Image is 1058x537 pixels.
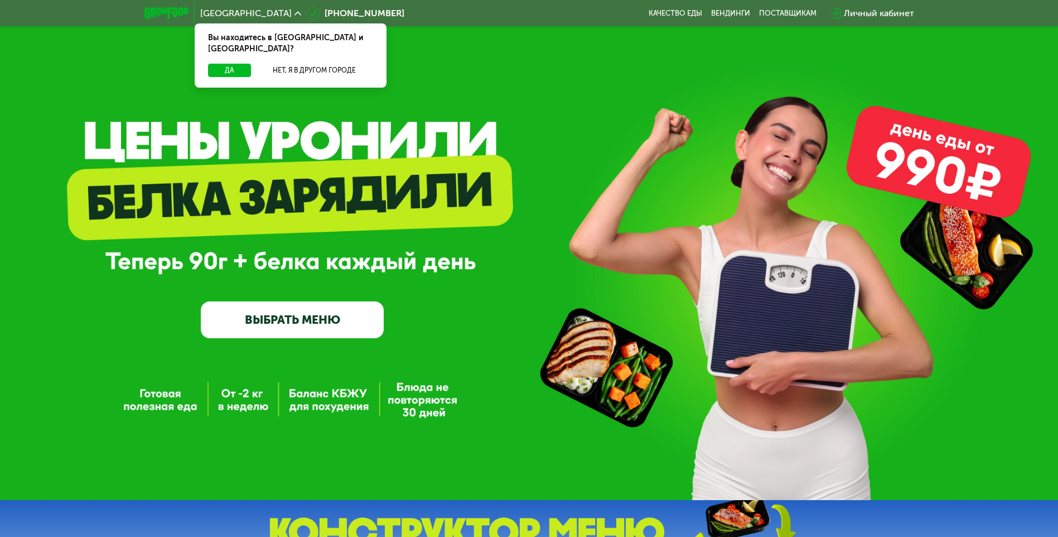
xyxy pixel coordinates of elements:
[200,9,292,18] span: [GEOGRAPHIC_DATA]
[201,301,384,338] a: ВЫБРАТЬ МЕНЮ
[208,64,251,77] button: Да
[255,64,373,77] button: Нет, я в другом городе
[195,23,387,64] div: Вы находитесь в [GEOGRAPHIC_DATA] и [GEOGRAPHIC_DATA]?
[711,9,750,18] a: Вендинги
[844,7,914,20] div: Личный кабинет
[307,7,404,20] a: [PHONE_NUMBER]
[649,9,702,18] a: Качество еды
[759,9,817,18] div: поставщикам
